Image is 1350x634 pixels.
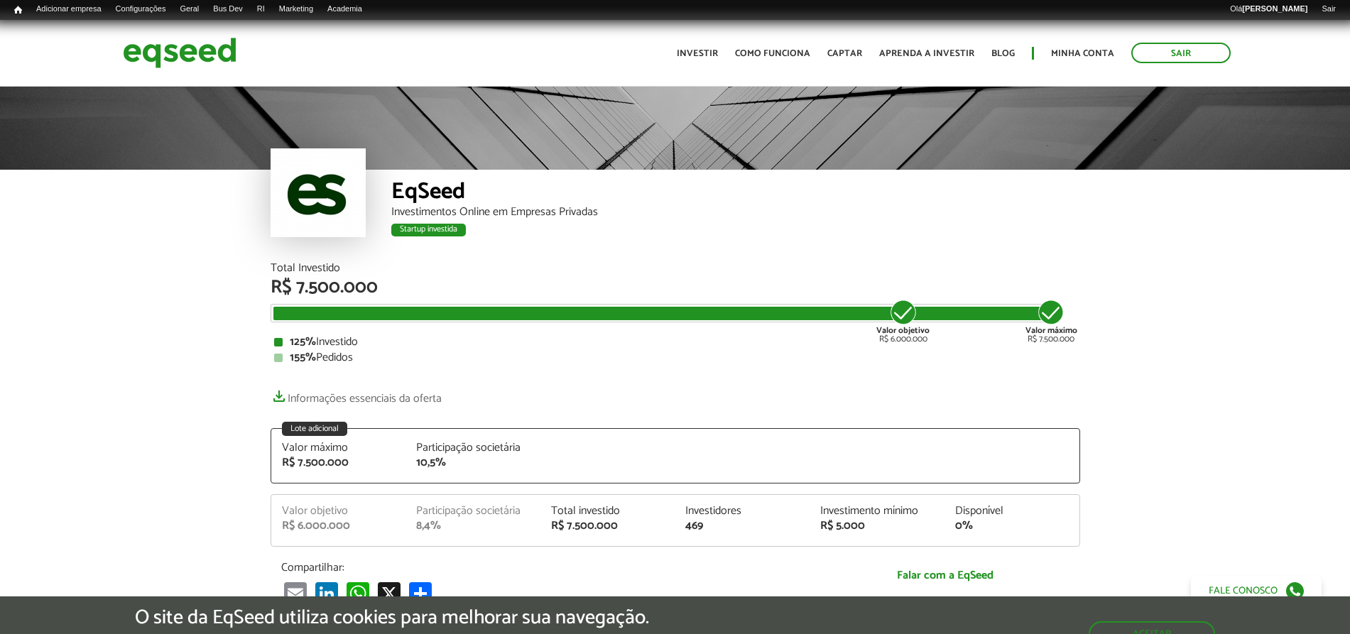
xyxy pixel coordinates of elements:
[955,505,1069,517] div: Disponível
[274,352,1077,364] div: Pedidos
[282,520,396,532] div: R$ 6.000.000
[173,4,206,15] a: Geral
[29,4,109,15] a: Adicionar empresa
[551,520,665,532] div: R$ 7.500.000
[14,5,22,15] span: Início
[320,4,369,15] a: Academia
[123,34,236,72] img: EqSeed
[281,561,800,574] p: Compartilhar:
[290,332,316,351] strong: 125%
[685,505,799,517] div: Investidores
[281,581,310,605] a: Email
[876,298,930,344] div: R$ 6.000.000
[735,49,810,58] a: Como funciona
[282,422,347,436] div: Lote adicional
[827,49,862,58] a: Captar
[282,457,396,469] div: R$ 7.500.000
[271,278,1080,297] div: R$ 7.500.000
[290,348,316,367] strong: 155%
[416,442,530,454] div: Participação societária
[879,49,974,58] a: Aprenda a investir
[1223,4,1314,15] a: Olá[PERSON_NAME]
[820,505,934,517] div: Investimento mínimo
[272,4,320,15] a: Marketing
[109,4,173,15] a: Configurações
[1025,298,1077,344] div: R$ 7.500.000
[416,520,530,532] div: 8,4%
[1191,576,1322,606] a: Fale conosco
[312,581,341,605] a: LinkedIn
[1242,4,1307,13] strong: [PERSON_NAME]
[274,337,1077,348] div: Investido
[391,224,466,236] div: Startup investida
[271,385,442,405] a: Informações essenciais da oferta
[416,457,530,469] div: 10,5%
[820,520,934,532] div: R$ 5.000
[135,607,649,629] h5: O site da EqSeed utiliza cookies para melhorar sua navegação.
[1131,43,1231,63] a: Sair
[7,4,29,17] a: Início
[391,180,1080,207] div: EqSeed
[685,520,799,532] div: 469
[282,505,396,517] div: Valor objetivo
[1314,4,1343,15] a: Sair
[955,520,1069,532] div: 0%
[416,505,530,517] div: Participação societária
[406,581,435,605] a: Share
[551,505,665,517] div: Total investido
[991,49,1015,58] a: Blog
[282,442,396,454] div: Valor máximo
[1025,324,1077,337] strong: Valor máximo
[677,49,718,58] a: Investir
[206,4,250,15] a: Bus Dev
[344,581,372,605] a: WhatsApp
[391,207,1080,218] div: Investimentos Online em Empresas Privadas
[250,4,272,15] a: RI
[821,561,1069,590] a: Falar com a EqSeed
[375,581,403,605] a: X
[271,263,1080,274] div: Total Investido
[876,324,930,337] strong: Valor objetivo
[1051,49,1114,58] a: Minha conta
